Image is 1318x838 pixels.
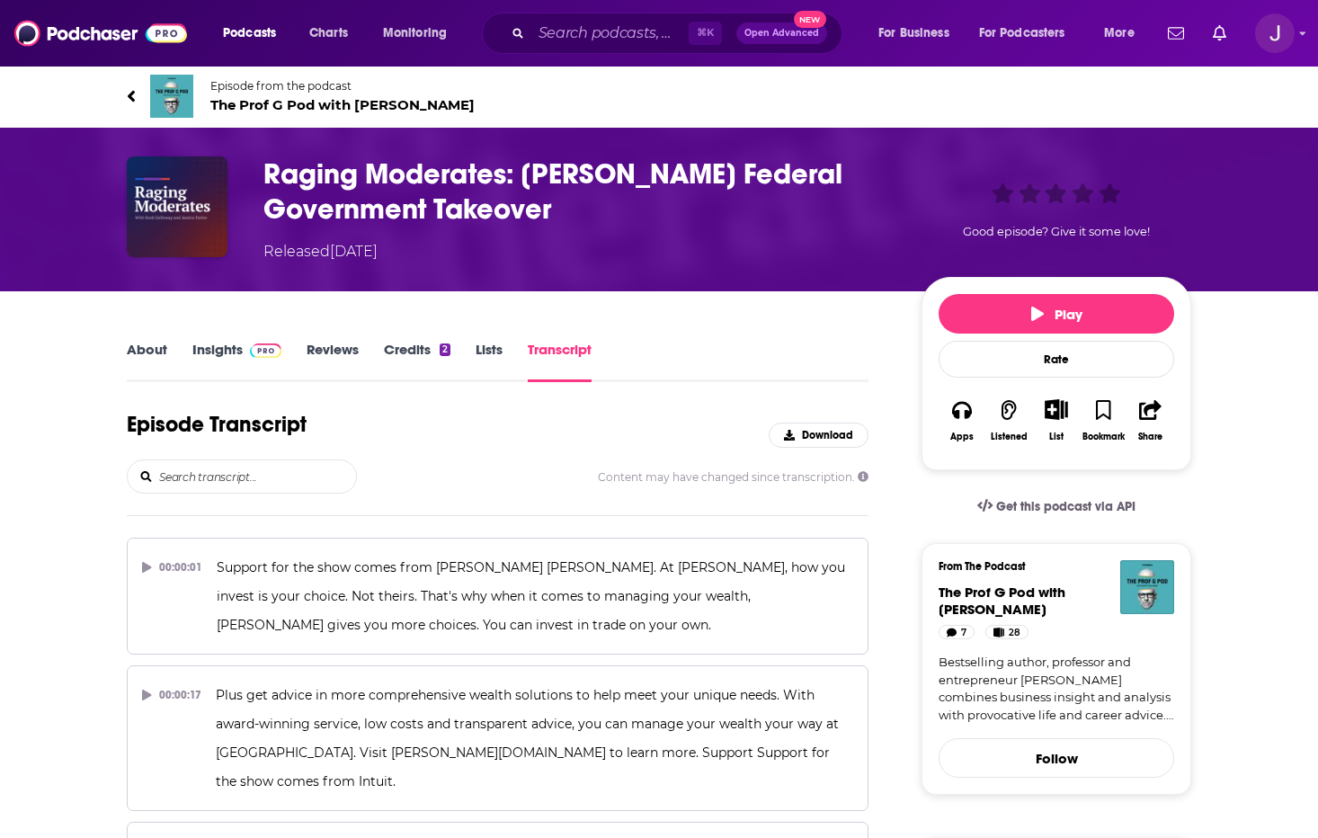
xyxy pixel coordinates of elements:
[878,21,949,46] span: For Business
[210,79,475,93] span: Episode from the podcast
[1161,18,1191,49] a: Show notifications dropdown
[531,19,689,48] input: Search podcasts, credits, & more...
[157,460,356,493] input: Search transcript...
[939,584,1065,618] span: The Prof G Pod with [PERSON_NAME]
[794,11,826,28] span: New
[961,624,966,642] span: 7
[1120,560,1174,614] img: The Prof G Pod with Scott Galloway
[1091,19,1157,48] button: open menu
[963,225,1150,238] span: Good episode? Give it some love!
[476,341,503,382] a: Lists
[950,432,974,442] div: Apps
[1082,432,1125,442] div: Bookmark
[210,19,299,48] button: open menu
[1255,13,1295,53] img: User Profile
[127,341,167,382] a: About
[979,21,1065,46] span: For Podcasters
[939,341,1174,378] div: Rate
[370,19,470,48] button: open menu
[939,625,975,639] a: 7
[14,16,187,50] img: Podchaser - Follow, Share and Rate Podcasts
[1255,13,1295,53] button: Show profile menu
[223,21,276,46] span: Podcasts
[216,687,842,789] span: Plus get advice in more comprehensive wealth solutions to help meet your unique needs. With award...
[967,19,1091,48] button: open menu
[939,388,985,453] button: Apps
[996,499,1135,514] span: Get this podcast via API
[127,665,868,811] button: 00:00:17Plus get advice in more comprehensive wealth solutions to help meet your unique needs. Wi...
[939,654,1174,724] a: Bestselling author, professor and entrepreneur [PERSON_NAME] combines business insight and analys...
[744,29,819,38] span: Open Advanced
[150,75,193,118] img: The Prof G Pod with Scott Galloway
[939,738,1174,778] button: Follow
[939,584,1065,618] a: The Prof G Pod with Scott Galloway
[383,21,447,46] span: Monitoring
[127,75,1191,118] a: The Prof G Pod with Scott GallowayEpisode from the podcastThe Prof G Pod with [PERSON_NAME]
[217,559,849,633] span: Support for the show comes from [PERSON_NAME] [PERSON_NAME]. At [PERSON_NAME], how you invest is ...
[440,343,450,356] div: 2
[939,560,1160,573] h3: From The Podcast
[1104,21,1135,46] span: More
[210,96,475,113] span: The Prof G Pod with [PERSON_NAME]
[263,241,378,263] div: Released [DATE]
[142,553,202,582] div: 00:00:01
[866,19,972,48] button: open menu
[963,485,1150,529] a: Get this podcast via API
[1033,388,1080,453] div: Show More ButtonList
[1255,13,1295,53] span: Logged in as josephpapapr
[127,538,868,655] button: 00:00:01Support for the show comes from [PERSON_NAME] [PERSON_NAME]. At [PERSON_NAME], how you in...
[1206,18,1233,49] a: Show notifications dropdown
[1127,388,1174,453] button: Share
[192,341,281,382] a: InsightsPodchaser Pro
[384,341,450,382] a: Credits2
[736,22,827,44] button: Open AdvancedNew
[263,156,893,227] h3: Raging Moderates: Elon Musk’s Federal Government Takeover
[1138,432,1162,442] div: Share
[1037,399,1074,419] button: Show More Button
[689,22,722,45] span: ⌘ K
[1049,431,1064,442] div: List
[1031,306,1082,323] span: Play
[598,470,868,484] span: Content may have changed since transcription.
[499,13,859,54] div: Search podcasts, credits, & more...
[939,294,1174,334] button: Play
[127,411,307,438] h1: Episode Transcript
[769,423,868,448] button: Download
[985,625,1029,639] a: 28
[528,341,592,382] a: Transcript
[307,341,359,382] a: Reviews
[250,343,281,358] img: Podchaser Pro
[991,432,1028,442] div: Listened
[309,21,348,46] span: Charts
[298,19,359,48] a: Charts
[1080,388,1127,453] button: Bookmark
[985,388,1032,453] button: Listened
[142,681,201,709] div: 00:00:17
[127,156,227,257] img: Raging Moderates: Elon Musk’s Federal Government Takeover
[1009,624,1020,642] span: 28
[802,429,853,441] span: Download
